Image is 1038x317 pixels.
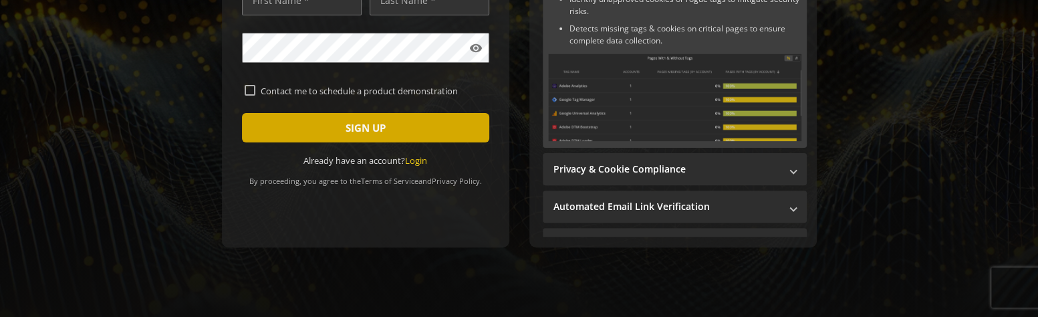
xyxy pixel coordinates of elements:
div: Already have an account? [242,154,489,167]
img: Sitewide Inventory & Monitoring [548,54,801,141]
li: Detects missing tags & cookies on critical pages to ensure complete data collection. [569,23,801,47]
a: Privacy Policy [432,176,480,186]
mat-expansion-panel-header: Automated Email Link Verification [543,191,807,223]
div: By proceeding, you agree to the and . [242,167,489,186]
mat-expansion-panel-header: Privacy & Cookie Compliance [543,153,807,185]
mat-expansion-panel-header: Performance Monitoring with Web Vitals [543,228,807,260]
a: Login [405,154,427,167]
mat-panel-title: Privacy & Cookie Compliance [553,163,780,176]
mat-icon: visibility [469,41,483,55]
mat-panel-title: Automated Email Link Verification [553,200,780,213]
button: SIGN UP [242,113,489,142]
a: Terms of Service [361,176,418,186]
label: Contact me to schedule a product demonstration [255,85,487,97]
span: SIGN UP [346,116,386,140]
